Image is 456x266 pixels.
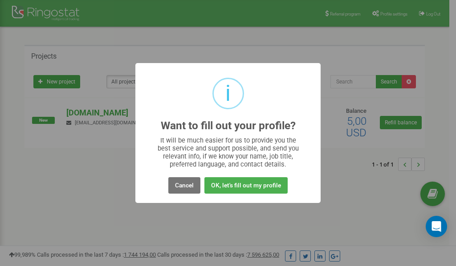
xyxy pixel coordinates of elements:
[168,177,200,194] button: Cancel
[225,79,231,108] div: i
[153,136,303,168] div: It will be much easier for us to provide you the best service and support possible, and send you ...
[204,177,288,194] button: OK, let's fill out my profile
[161,120,296,132] h2: Want to fill out your profile?
[426,216,447,237] div: Open Intercom Messenger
